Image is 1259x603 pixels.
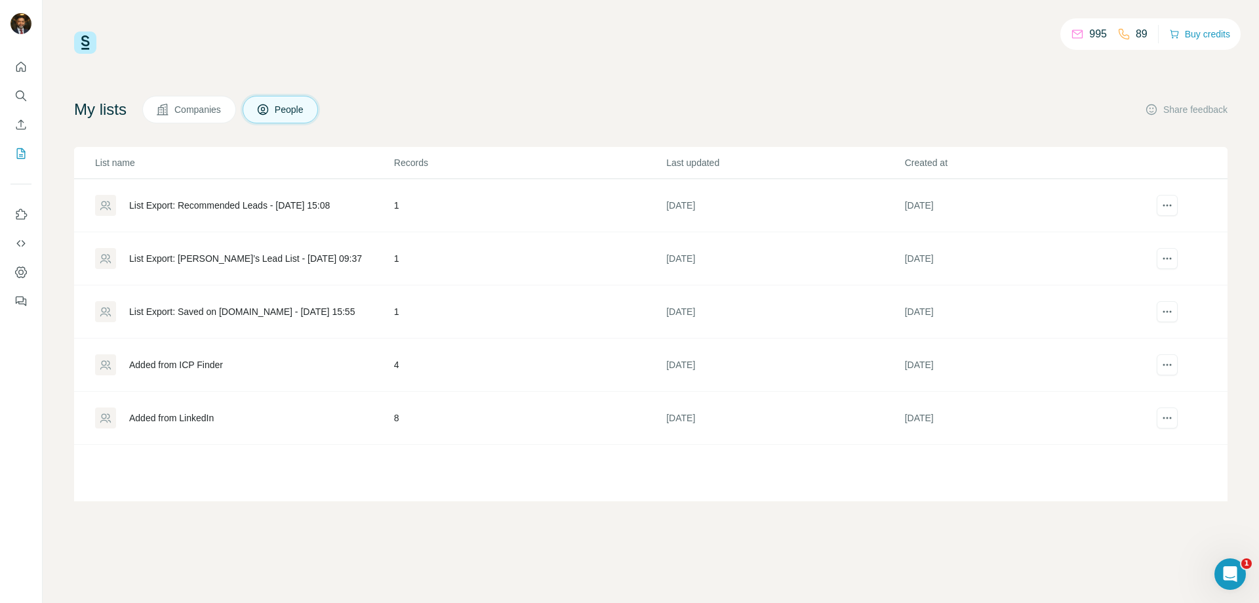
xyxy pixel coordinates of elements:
td: [DATE] [904,339,1142,392]
td: [DATE] [666,179,904,232]
img: Surfe Logo [74,31,96,54]
button: Quick start [10,55,31,79]
td: [DATE] [904,232,1142,285]
p: 995 [1089,26,1107,42]
span: Companies [174,103,222,116]
button: Dashboard [10,260,31,284]
h4: My lists [74,99,127,120]
td: [DATE] [666,339,904,392]
td: 1 [393,179,666,232]
p: List name [95,156,393,169]
button: My lists [10,142,31,165]
td: [DATE] [666,232,904,285]
p: 89 [1136,26,1148,42]
td: [DATE] [904,392,1142,445]
button: Use Surfe API [10,232,31,255]
img: Avatar [10,13,31,34]
div: Added from ICP Finder [129,358,223,371]
div: List Export: Recommended Leads - [DATE] 15:08 [129,199,330,212]
button: Feedback [10,289,31,313]
span: People [275,103,305,116]
td: [DATE] [904,285,1142,339]
iframe: Intercom live chat [1214,558,1246,590]
td: 1 [393,285,666,339]
div: Added from LinkedIn [129,411,214,425]
button: actions [1157,195,1178,216]
p: Last updated [666,156,903,169]
button: Search [10,84,31,108]
td: [DATE] [904,179,1142,232]
div: List Export: [PERSON_NAME]’s Lead List - [DATE] 09:37 [129,252,362,265]
button: actions [1157,301,1178,322]
td: [DATE] [666,392,904,445]
td: 4 [393,339,666,392]
td: 8 [393,392,666,445]
button: Use Surfe on LinkedIn [10,203,31,226]
div: List Export: Saved on [DOMAIN_NAME] - [DATE] 15:55 [129,305,355,318]
button: actions [1157,407,1178,428]
button: Enrich CSV [10,113,31,136]
td: [DATE] [666,285,904,339]
button: actions [1157,354,1178,375]
button: actions [1157,248,1178,269]
td: 1 [393,232,666,285]
span: 1 [1241,558,1252,569]
button: Buy credits [1169,25,1230,43]
p: Created at [905,156,1142,169]
button: Share feedback [1145,103,1228,116]
p: Records [394,156,665,169]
